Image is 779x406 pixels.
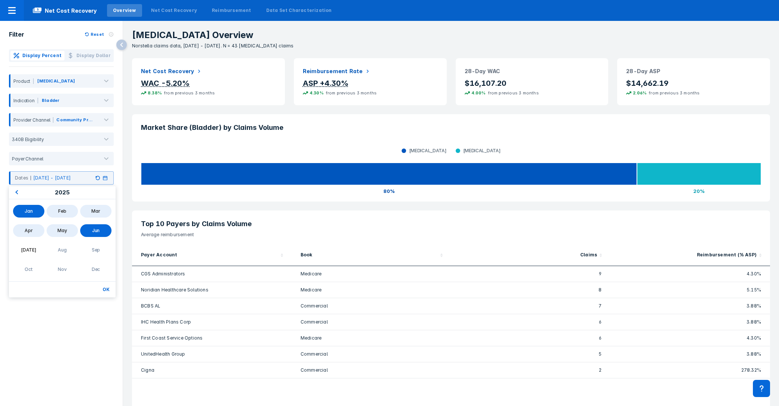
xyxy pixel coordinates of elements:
[10,78,34,84] div: Product
[141,123,761,132] h3: Market Share (Bladder) by Claims Volume
[141,79,190,88] div: WAC -5.20%
[9,137,44,142] div: 340B Eligibility
[260,4,338,17] a: Data Set Characterization
[397,148,451,154] div: [MEDICAL_DATA]
[301,367,442,374] div: Commercial
[266,7,332,14] div: Data Set Characterization
[451,54,613,110] div: 28-Day WAC$16,107.204.00%from previous 3 months
[141,228,761,238] p: Average reimbursement
[324,90,383,96] span: from previous 3 months
[301,319,442,325] div: Commercial
[148,90,162,96] p: 8.38%
[80,224,111,237] div: Choose June 2025
[460,271,602,277] div: 9
[471,90,486,96] p: 4.00%
[460,335,602,341] div: 6
[580,252,597,260] div: Claims
[141,367,283,374] div: Cigna
[141,219,761,228] h3: Top 10 Payers by Claims Volume
[753,380,770,397] div: Contact Support
[65,51,114,60] button: Display Dollar
[141,335,283,341] div: First Coast Service Options
[13,244,44,256] div: Choose July 2025
[10,187,22,199] button: Previous Year
[301,287,442,293] div: Medicare
[13,224,44,237] div: Choose April 2025
[141,319,283,325] div: IHC Health Plans Corp
[9,156,43,162] div: Payer Channel
[22,52,62,59] span: Display Percent
[460,287,602,293] div: 8
[697,252,757,260] div: Reimbursement (% ASP)
[151,7,197,14] div: Net Cost Recovery
[451,247,611,266] div: Sort
[141,185,637,197] div: 80%
[460,319,602,325] div: 6
[626,67,660,75] h2: 28-Day ASP
[619,303,761,309] div: 3.88%
[451,148,505,154] div: [MEDICAL_DATA]
[303,67,363,75] h2: Reimbursement Rate
[486,90,546,96] span: from previous 3 months
[10,98,38,103] div: Indication
[301,303,442,309] div: Commercial
[465,67,500,75] h2: 28-Day WAC
[162,90,222,96] span: from previous 3 months
[289,54,451,110] div: Reimbursement RateASP +4.30%4.30%from previous 3 months
[610,247,770,266] div: Sort
[613,54,775,110] div: 28-Day ASP$14,662.192.06%from previous 3 months
[42,97,59,104] div: Bladder
[647,90,706,96] span: from previous 3 months
[619,367,761,374] div: 278.32%
[141,287,283,293] div: Noridian Healthcare Solutions
[292,247,451,266] div: Sort
[145,4,203,17] a: Net Cost Recovery
[619,319,761,325] div: 3.88%
[80,205,111,218] div: Choose March 2025
[10,51,65,60] button: Display Percent
[301,252,312,260] div: Book
[310,90,324,96] p: 4.30%
[13,205,44,218] div: Choose January 2025
[47,244,78,256] div: Not available August 2025
[460,367,602,374] div: 2
[626,78,761,88] p: $14,662.19
[91,31,104,38] p: Reset
[9,186,116,297] div: Choose Date
[301,335,442,341] div: Medicare
[56,117,104,122] span: Community Practice,
[47,224,78,237] div: Choose May 2025
[132,247,292,266] div: Sort
[10,204,114,277] div: Month June, 2025
[465,78,600,88] p: $16,107.20
[9,30,24,39] p: Filter
[619,271,761,277] div: 4.30%
[141,351,283,357] div: UnitedHealth Group
[13,263,44,276] div: Not available October 2025
[141,67,194,75] h2: Net Cost Recovery
[619,287,761,293] div: 5.15%
[10,117,53,123] div: Provider Channel
[619,351,761,357] div: 3.88%
[15,175,71,181] div: Dates
[132,43,779,49] p: Norstella claims data, [DATE] - [DATE]. N = 43 [MEDICAL_DATA] claims
[107,4,142,17] a: Overview
[128,54,289,110] div: Net Cost RecoveryWAC -5.20%8.38%from previous 3 months
[113,7,136,14] div: Overview
[24,6,106,15] span: Net Cost Recovery
[141,252,178,260] div: Payer Account
[100,285,113,294] button: OK
[633,90,647,96] p: 2.06%
[33,175,71,181] p: [DATE] - [DATE]
[301,351,442,357] div: Commercial
[37,78,75,84] div: [MEDICAL_DATA]
[141,303,283,309] div: BCBS AL
[301,271,442,277] div: Medicare
[637,185,761,197] div: 20%
[47,263,78,276] div: Not available November 2025
[619,335,761,341] div: 4.30%
[460,303,602,309] div: 7
[141,271,283,277] div: CGS Administrators
[80,263,111,276] div: Not available December 2025
[9,186,116,199] div: 2025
